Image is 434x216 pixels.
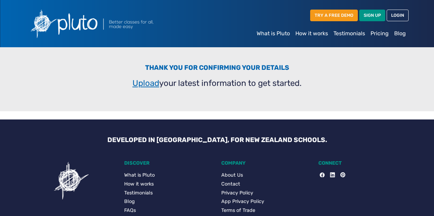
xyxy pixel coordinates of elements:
[51,160,92,201] img: Pluto icon showing a confusing task for users
[30,77,404,89] p: your latest information to get started.
[335,171,345,179] a: Pinterest
[102,136,332,144] h3: DEVELOPED IN [GEOGRAPHIC_DATA], FOR NEW ZEALAND SCHOOLS.
[124,207,213,214] a: FAQs
[221,189,310,197] a: Privacy Policy
[387,10,409,21] a: LOGIN
[30,64,404,74] h3: Thank you for confirming your details
[221,160,310,166] h5: COMPANY
[325,171,335,179] a: LinkedIn
[320,171,325,179] a: Facebook
[124,160,213,166] h5: DISCOVER
[310,10,358,21] a: TRY A FREE DEMO
[124,171,213,179] a: What is Pluto
[318,160,407,166] h5: CONNECT
[221,171,310,179] a: About Us
[221,180,310,188] a: Contact
[359,10,385,21] a: SIGN UP
[391,27,409,40] a: Blog
[331,27,368,40] a: Testimonials
[26,5,190,42] img: Pluto logo with the text Better classes for all, made easy
[221,207,310,214] a: Terms of Trade
[124,189,213,197] a: Testimonials
[254,27,293,40] a: What is Pluto
[368,27,391,40] a: Pricing
[293,27,331,40] a: How it works
[132,78,159,88] a: Upload
[221,198,310,205] a: App Privacy Policy
[124,180,213,188] a: How it works
[124,198,213,205] a: Blog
